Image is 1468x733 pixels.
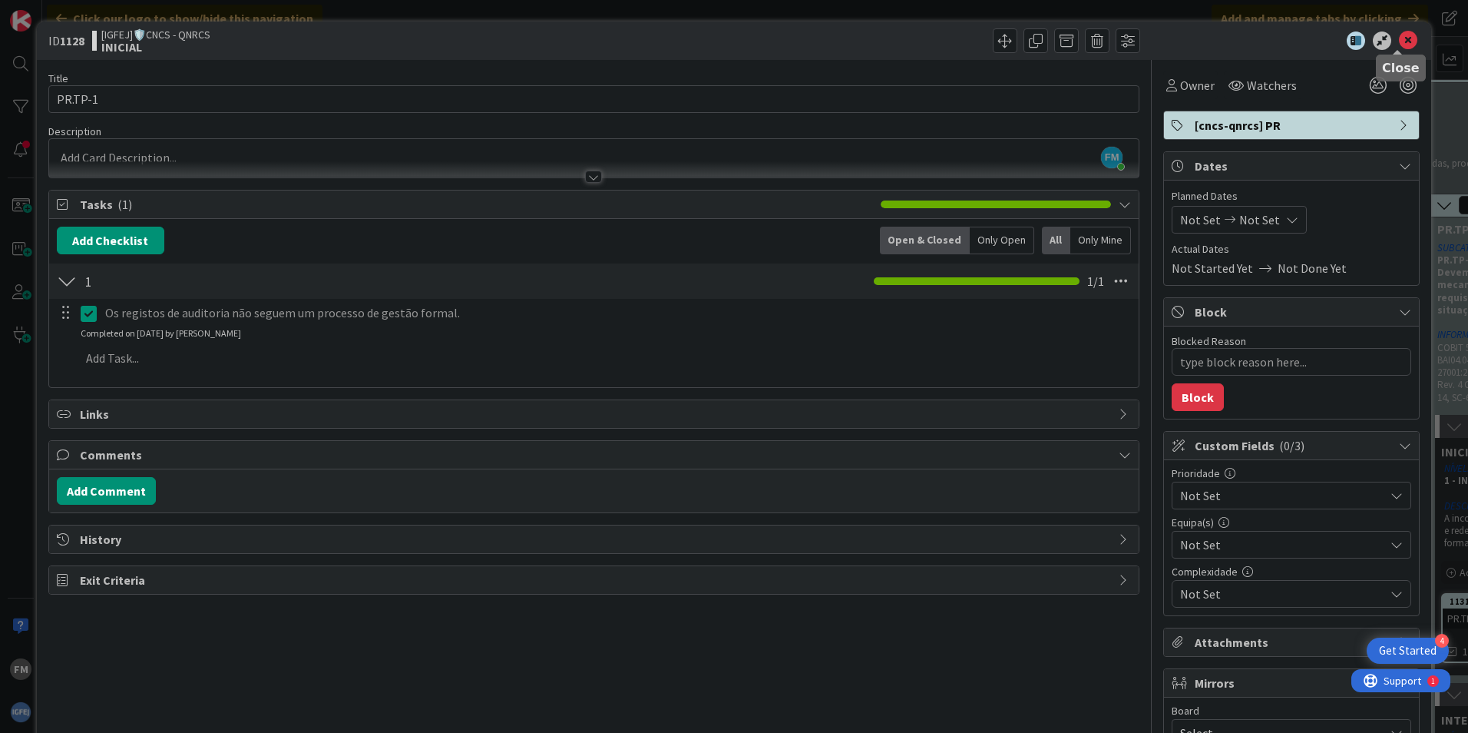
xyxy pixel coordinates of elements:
div: Only Mine [1070,227,1131,254]
input: Add Checklist... [80,267,425,295]
span: Links [80,405,1111,423]
span: [cncs-qnrcs] PR [1195,116,1391,134]
b: 1128 [60,33,84,48]
button: Add Checklist [57,227,164,254]
span: Custom Fields [1195,436,1391,455]
span: Block [1195,303,1391,321]
span: Description [48,124,101,138]
span: Actual Dates [1172,241,1411,257]
span: ( 1 ) [117,197,132,212]
div: Complexidade [1172,566,1411,577]
span: Mirrors [1195,674,1391,692]
span: Watchers [1247,76,1297,95]
span: Exit Criteria [80,571,1111,589]
b: INICIAL [101,41,210,53]
span: Dates [1195,157,1391,175]
span: Not Done Yet [1278,259,1347,277]
span: Not Set [1239,211,1280,229]
span: Not Set [1180,583,1384,605]
div: Prioridade [1172,468,1411,479]
p: Os registos de auditoria não seguem um processo de gestão formal. [105,304,1128,322]
span: Comments [80,446,1111,464]
label: Title [48,71,68,85]
span: Support [32,2,70,21]
span: Not Set [1180,211,1221,229]
span: ( 0/3 ) [1279,438,1304,453]
span: History [80,530,1111,549]
div: Open Get Started checklist, remaining modules: 4 [1367,638,1449,664]
span: ID [48,32,84,50]
div: Equipa(s) [1172,517,1411,528]
span: Attachments [1195,633,1391,652]
span: [IGFEJ]🛡️CNCS - QNRCS [101,28,210,41]
div: Open & Closed [880,227,970,254]
div: Get Started [1379,643,1437,658]
h5: Close [1382,61,1420,75]
div: 1 [80,6,84,18]
label: Blocked Reason [1172,334,1246,348]
span: Planned Dates [1172,188,1411,204]
span: Owner [1180,76,1215,95]
input: type card name here... [48,85,1139,113]
span: Board [1172,705,1199,716]
span: FM [1101,147,1122,168]
div: 4 [1435,634,1449,648]
span: 1 / 1 [1087,272,1104,290]
span: Not Set [1180,485,1377,506]
div: Completed on [DATE] by [PERSON_NAME] [81,327,241,340]
button: Block [1172,383,1224,411]
div: All [1042,227,1070,254]
button: Add Comment [57,477,156,505]
span: Tasks [80,195,873,214]
div: Only Open [970,227,1034,254]
span: Not Started Yet [1172,259,1253,277]
span: Not Set [1180,536,1384,554]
